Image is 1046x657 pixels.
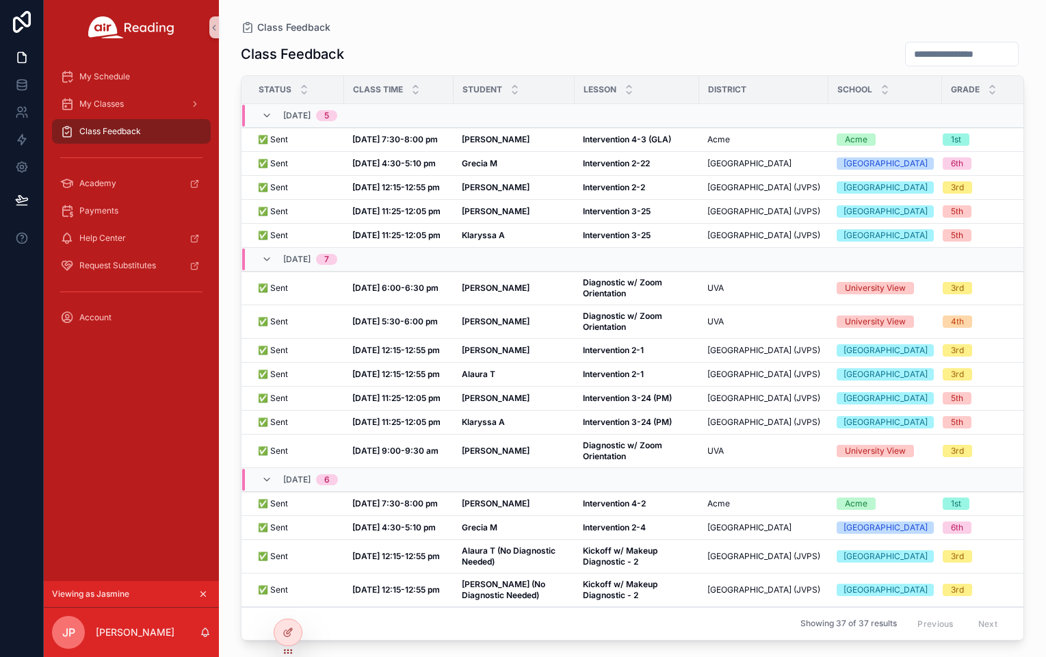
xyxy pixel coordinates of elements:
[352,584,445,595] a: [DATE] 12:15-12:55 pm
[258,417,336,428] a: ✅ Sent
[583,230,651,240] strong: Intervention 3-25
[462,283,529,293] strong: [PERSON_NAME]
[258,158,336,169] a: ✅ Sent
[583,369,691,380] a: Intervention 2-1
[707,283,724,294] span: UVA
[707,206,820,217] span: [GEOGRAPHIC_DATA] (JVPS)
[258,498,336,509] a: ✅ Sent
[352,230,441,240] strong: [DATE] 11:25-12:05 pm
[96,626,174,639] p: [PERSON_NAME]
[708,84,746,95] span: District
[943,282,1028,294] a: 3rd
[352,316,438,326] strong: [DATE] 5:30-6:00 pm
[79,312,112,323] span: Account
[462,345,529,355] strong: [PERSON_NAME]
[845,315,906,328] div: University View
[462,446,566,456] a: [PERSON_NAME]
[258,134,336,145] a: ✅ Sent
[258,498,288,509] span: ✅ Sent
[844,181,928,194] div: [GEOGRAPHIC_DATA]
[583,440,664,461] strong: Diagnostic w/ Zoom Orientation
[79,205,118,216] span: Payments
[583,369,644,379] strong: Intervention 2-1
[462,182,566,193] a: [PERSON_NAME]
[258,446,288,456] span: ✅ Sent
[707,393,820,404] span: [GEOGRAPHIC_DATA] (JVPS)
[352,446,439,456] strong: [DATE] 9:00-9:30 am
[951,205,963,218] div: 5th
[259,84,291,95] span: Status
[837,282,934,294] a: University View
[707,417,820,428] span: [GEOGRAPHIC_DATA] (JVPS)
[462,393,566,404] a: [PERSON_NAME]
[943,181,1028,194] a: 3rd
[258,584,336,595] a: ✅ Sent
[951,498,961,510] div: 1st
[88,16,174,38] img: App logo
[707,182,820,193] span: [GEOGRAPHIC_DATA] (JVPS)
[707,230,820,241] a: [GEOGRAPHIC_DATA] (JVPS)
[951,181,964,194] div: 3rd
[52,64,211,89] a: My Schedule
[844,205,928,218] div: [GEOGRAPHIC_DATA]
[462,230,505,240] strong: Klaryssa A
[52,226,211,250] a: Help Center
[352,134,438,144] strong: [DATE] 7:30-8:00 pm
[258,522,336,533] a: ✅ Sent
[352,498,438,508] strong: [DATE] 7:30-8:00 pm
[845,282,906,294] div: University View
[462,134,566,145] a: [PERSON_NAME]
[462,545,558,567] strong: Alaura T (No Diagnostic Needed)
[258,182,288,193] span: ✅ Sent
[583,277,691,299] a: Diagnostic w/ Zoom Orientation
[837,315,934,328] a: University View
[352,283,445,294] a: [DATE] 6:00-6:30 pm
[462,230,566,241] a: Klaryssa A
[352,551,440,561] strong: [DATE] 12:15-12:55 pm
[352,369,440,379] strong: [DATE] 12:15-12:55 pm
[52,589,129,600] span: Viewing as Jasmine
[352,158,445,169] a: [DATE] 4:30-5:10 pm
[352,551,445,562] a: [DATE] 12:15-12:55 pm
[352,316,445,327] a: [DATE] 5:30-6:00 pm
[845,498,867,510] div: Acme
[79,233,126,244] span: Help Center
[837,84,872,95] span: School
[844,229,928,242] div: [GEOGRAPHIC_DATA]
[352,417,445,428] a: [DATE] 11:25-12:05 pm
[52,171,211,196] a: Academy
[258,283,336,294] a: ✅ Sent
[258,393,288,404] span: ✅ Sent
[462,579,566,601] a: [PERSON_NAME] (No Diagnostic Needed)
[62,624,75,641] span: JP
[844,521,928,534] div: [GEOGRAPHIC_DATA]
[352,206,441,216] strong: [DATE] 11:25-12:05 pm
[943,315,1028,328] a: 4th
[462,498,566,509] a: [PERSON_NAME]
[258,206,288,217] span: ✅ Sent
[583,134,671,144] strong: Intervention 4-3 (GLA)
[324,110,329,121] div: 5
[951,521,963,534] div: 6th
[844,550,928,563] div: [GEOGRAPHIC_DATA]
[462,545,566,567] a: Alaura T (No Diagnostic Needed)
[462,158,497,168] strong: Grecia M
[707,134,730,145] span: Acme
[462,206,529,216] strong: [PERSON_NAME]
[52,305,211,330] a: Account
[707,522,792,533] span: [GEOGRAPHIC_DATA]
[583,417,672,427] strong: Intervention 3-24 (PM)
[583,311,691,333] a: Diagnostic w/ Zoom Orientation
[583,206,651,216] strong: Intervention 3-25
[707,316,724,327] span: UVA
[837,416,934,428] a: [GEOGRAPHIC_DATA]
[707,345,820,356] span: [GEOGRAPHIC_DATA] (JVPS)
[951,282,964,294] div: 3rd
[800,619,897,630] span: Showing 37 of 37 results
[583,417,691,428] a: Intervention 3-24 (PM)
[258,316,336,327] a: ✅ Sent
[583,579,659,600] strong: Kickoff w/ Makeup Diagnostic - 2
[845,133,867,146] div: Acme
[352,369,445,380] a: [DATE] 12:15-12:55 pm
[707,316,820,327] a: UVA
